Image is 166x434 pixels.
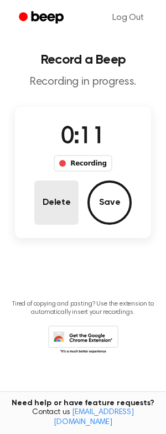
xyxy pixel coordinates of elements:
a: Log Out [101,4,155,31]
div: Recording [54,155,112,172]
span: Contact us [7,408,159,427]
p: Tired of copying and pasting? Use the extension to automatically insert your recordings. [9,300,157,317]
a: Beep [11,7,74,29]
a: [EMAIL_ADDRESS][DOMAIN_NAME] [54,409,134,426]
button: Delete Audio Record [34,180,79,225]
span: 0:11 [61,126,105,149]
h1: Record a Beep [9,53,157,66]
p: Recording in progress. [9,75,157,89]
button: Save Audio Record [87,180,132,225]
